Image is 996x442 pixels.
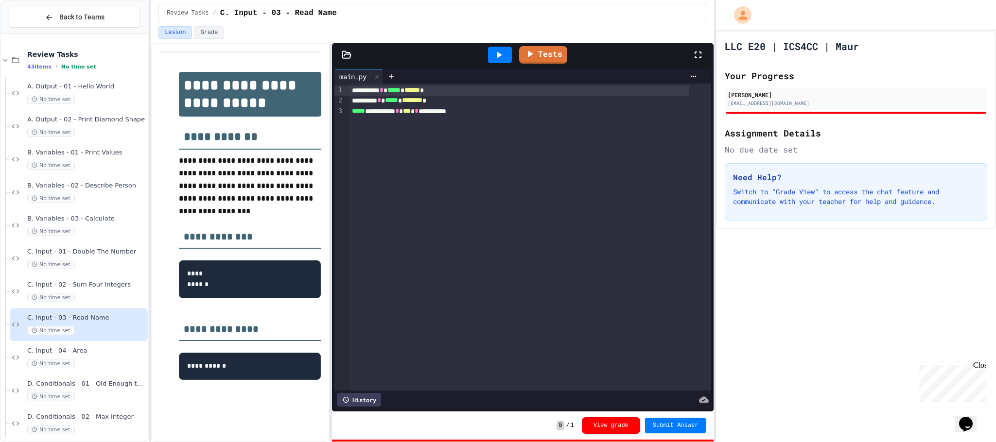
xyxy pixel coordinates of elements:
[334,96,344,106] div: 2
[27,248,146,256] span: C. Input - 01 - Double The Number
[337,393,381,407] div: History
[725,69,987,83] h2: Your Progress
[27,182,146,190] span: B. Variables - 02 - Describe Person
[27,293,75,302] span: No time set
[27,314,146,322] span: C. Input - 03 - Read Name
[9,7,140,28] button: Back to Teams
[4,4,67,62] div: Chat with us now!Close
[27,425,75,434] span: No time set
[55,63,57,70] span: •
[725,144,987,155] div: No due date set
[557,421,564,430] span: 0
[167,9,209,17] span: Review Tasks
[733,171,979,183] h3: Need Help?
[27,359,75,368] span: No time set
[566,422,569,429] span: /
[334,85,344,96] div: 1
[27,161,75,170] span: No time set
[27,128,75,137] span: No time set
[220,7,337,19] span: C. Input - 03 - Read Name
[27,149,146,157] span: B. Variables - 01 - Print Values
[571,422,574,429] span: 1
[955,403,986,432] iframe: chat widget
[27,413,146,421] span: D. Conditionals - 02 - Max Integer
[27,380,146,388] span: D. Conditionals - 01 - Old Enough to Drive?
[27,194,75,203] span: No time set
[27,83,146,91] span: A. Output - 01 - Hello World
[334,71,371,82] div: main.py
[27,260,75,269] span: No time set
[725,126,987,140] h2: Assignment Details
[725,39,859,53] h1: LLC E20 | ICS4CC | Maur
[158,26,192,39] button: Lesson
[733,187,979,206] p: Switch to "Grade View" to access the chat feature and communicate with your teacher for help and ...
[334,106,344,117] div: 3
[724,4,754,26] div: My Account
[27,64,52,70] span: 43 items
[915,361,986,402] iframe: chat widget
[27,392,75,401] span: No time set
[653,422,699,429] span: Submit Answer
[728,90,984,99] div: [PERSON_NAME]
[582,417,640,434] button: View grade
[27,116,146,124] span: A. Output - 02 - Print Diamond Shape
[27,215,146,223] span: B. Variables - 03 - Calculate
[59,12,105,22] span: Back to Teams
[728,100,984,107] div: [EMAIL_ADDRESS][DOMAIN_NAME]
[645,418,706,433] button: Submit Answer
[27,347,146,355] span: C. Input - 04 - Area
[27,95,75,104] span: No time set
[194,26,224,39] button: Grade
[61,64,96,70] span: No time set
[27,326,75,335] span: No time set
[519,46,567,64] a: Tests
[213,9,216,17] span: /
[27,50,146,59] span: Review Tasks
[334,69,384,84] div: main.py
[27,227,75,236] span: No time set
[27,281,146,289] span: C. Input - 02 - Sum Four Integers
